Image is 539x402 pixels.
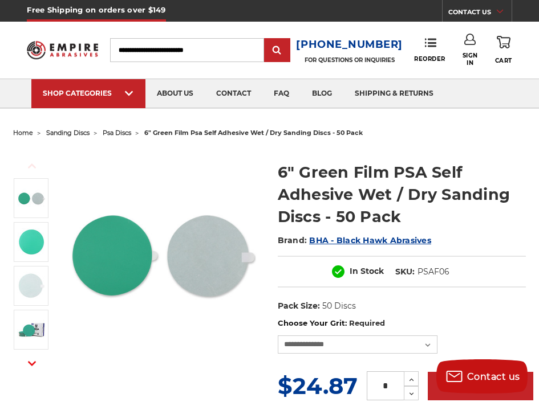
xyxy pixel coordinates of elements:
dd: 50 Discs [322,300,356,312]
a: Cart [495,34,512,66]
a: psa discs [103,129,131,137]
img: 6-inch 600-grit green film PSA disc with green polyester film backing for metal grinding and bare... [64,155,262,352]
input: Submit [266,39,289,62]
span: Cart [495,57,512,64]
a: contact [205,79,262,108]
a: BHA - Black Hawk Abrasives [309,235,431,245]
span: In Stock [350,266,384,276]
img: Close-up of BHA PSA discs box detailing 120-grit green film discs with budget friendly 50 bulk pack [17,315,46,344]
a: sanding discs [46,129,90,137]
a: home [13,129,33,137]
dt: Pack Size: [278,300,320,312]
span: Brand: [278,235,307,245]
img: Empire Abrasives [27,36,98,64]
dd: PSAF06 [418,266,449,278]
span: $24.87 [278,372,358,400]
button: Next [18,351,46,375]
img: 2000 grit sandpaper disc, 6 inches, with fast cutting aluminum oxide on waterproof green polyeste... [17,228,46,256]
p: FOR QUESTIONS OR INQUIRIES [296,56,403,64]
a: CONTACT US [448,6,512,22]
img: 6-inch 1000-grit green film PSA stickyback disc for professional-grade sanding on automotive putty [17,272,46,300]
a: [PHONE_NUMBER] [296,36,403,53]
span: Sign In [460,52,480,67]
img: 6-inch 600-grit green film PSA disc with green polyester film backing for metal grinding and bare... [17,184,46,212]
button: Previous [18,154,46,178]
div: SHOP CATEGORIES [43,89,134,97]
small: Required [349,318,385,327]
a: shipping & returns [343,79,445,108]
h1: 6" Green Film PSA Self Adhesive Wet / Dry Sanding Discs - 50 Pack [278,161,526,228]
a: Reorder [414,38,445,62]
label: Choose Your Grit: [278,318,526,329]
a: about us [145,79,205,108]
dt: SKU: [395,266,415,278]
span: Reorder [414,55,445,63]
span: 6" green film psa self adhesive wet / dry sanding discs - 50 pack [144,129,363,137]
a: faq [262,79,301,108]
span: Contact us [467,371,520,382]
a: blog [301,79,343,108]
button: Contact us [436,359,528,393]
